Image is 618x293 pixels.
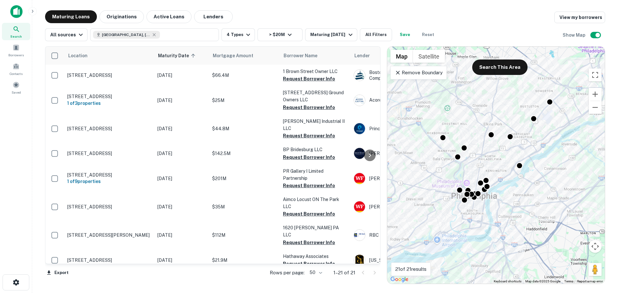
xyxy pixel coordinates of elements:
p: 1620 [PERSON_NAME] PA LLC [283,224,347,238]
button: Request Borrower Info [283,104,335,111]
a: View my borrowers [554,12,605,23]
div: 0 0 [387,47,605,284]
div: All sources [50,31,85,39]
img: capitalize-icon.png [10,5,23,18]
div: Search [2,23,30,40]
p: [STREET_ADDRESS] [67,126,151,132]
p: $35M [212,203,276,210]
button: Originations [99,10,144,23]
p: [DATE] [157,232,206,239]
button: [GEOGRAPHIC_DATA], [GEOGRAPHIC_DATA], [GEOGRAPHIC_DATA] [90,28,219,41]
button: Request Borrower Info [283,210,335,218]
span: Borrower Name [284,52,317,60]
th: Location [64,47,154,65]
span: Borrowers [8,52,24,58]
p: $201M [212,175,276,182]
p: $21.9M [212,257,276,264]
p: Remove Boundary [395,69,443,77]
button: Request Borrower Info [283,182,335,189]
p: [PERSON_NAME] Industrial II LLC [283,118,347,132]
h6: Show Map [563,32,586,39]
button: 4 Types [221,28,255,41]
span: Contacts [10,71,23,76]
button: All sources [45,28,88,41]
th: Mortgage Amount [209,47,280,65]
div: Acore Capital [354,95,450,106]
p: [STREET_ADDRESS] [67,94,151,99]
button: Request Borrower Info [283,132,335,140]
div: Principal Financial Group [354,123,450,134]
span: Lender [354,52,370,60]
p: Hathaway Associates [283,253,347,260]
button: Request Borrower Info [283,153,335,161]
h6: 1 of 9 properties [67,178,151,185]
span: [GEOGRAPHIC_DATA], [GEOGRAPHIC_DATA], [GEOGRAPHIC_DATA] [102,32,150,38]
img: picture [354,95,365,106]
button: Keyboard shortcuts [494,279,521,284]
span: Mortgage Amount [213,52,262,60]
p: 1 Brown Street Owner LLC [283,68,347,75]
a: Open this area in Google Maps (opens a new window) [389,275,410,284]
a: Saved [2,79,30,96]
img: picture [354,173,365,184]
button: Show street map [390,50,413,63]
button: Reset [418,28,438,41]
a: Report a map error [577,279,603,283]
img: picture [354,148,365,159]
img: picture [354,70,365,81]
button: Search This Area [472,60,528,75]
button: Zoom out [589,101,602,114]
p: [STREET_ADDRESS] [67,72,151,78]
p: [STREET_ADDRESS] [67,257,151,263]
p: [DATE] [157,97,206,104]
p: 1–21 of 21 [333,269,355,277]
div: Maturing [DATE] [310,31,354,39]
p: $25M [212,97,276,104]
div: [PERSON_NAME] [354,148,450,159]
p: 21 of 21 results [395,265,426,273]
img: picture [354,255,365,266]
p: [STREET_ADDRESS] [67,172,151,178]
button: Show satellite imagery [413,50,445,63]
p: [DATE] [157,175,206,182]
th: Borrower Name [280,47,351,65]
button: Request Borrower Info [283,260,335,268]
button: Maturing [DATE] [305,28,357,41]
img: picture [354,201,365,212]
span: Location [68,52,88,60]
p: [STREET_ADDRESS][PERSON_NAME] [67,232,151,238]
button: Save your search to get updates of matches that match your search criteria. [395,28,415,41]
div: Boston Trust [PERSON_NAME] Company [354,69,450,81]
a: Borrowers [2,41,30,59]
p: $142.5M [212,150,276,157]
button: Export [45,268,70,278]
p: [DATE] [157,72,206,79]
p: [DATE] [157,150,206,157]
button: All Filters [360,28,392,41]
div: [US_STATE] Community Bank (nycb) [354,254,450,266]
p: [STREET_ADDRESS] Ground Owners LLC [283,89,347,103]
a: Contacts [2,60,30,78]
button: > $20M [257,28,303,41]
span: Search [10,34,22,39]
p: BP Bridesburg LLC [283,146,347,153]
button: Active Loans [146,10,192,23]
p: [DATE] [157,125,206,132]
button: Maturing Loans [45,10,97,23]
iframe: Chat Widget [586,242,618,272]
button: Request Borrower Info [283,75,335,83]
div: RBC Bank [354,229,450,241]
p: Aimco Locust ON The Park LLC [283,196,347,210]
img: Google [389,275,410,284]
div: [PERSON_NAME] Fargo [354,173,450,184]
th: Maturity Date [154,47,209,65]
button: Toggle fullscreen view [589,69,602,81]
div: [PERSON_NAME] Fargo [354,201,450,213]
th: Lender [351,47,454,65]
p: $66.4M [212,72,276,79]
button: Lenders [194,10,233,23]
